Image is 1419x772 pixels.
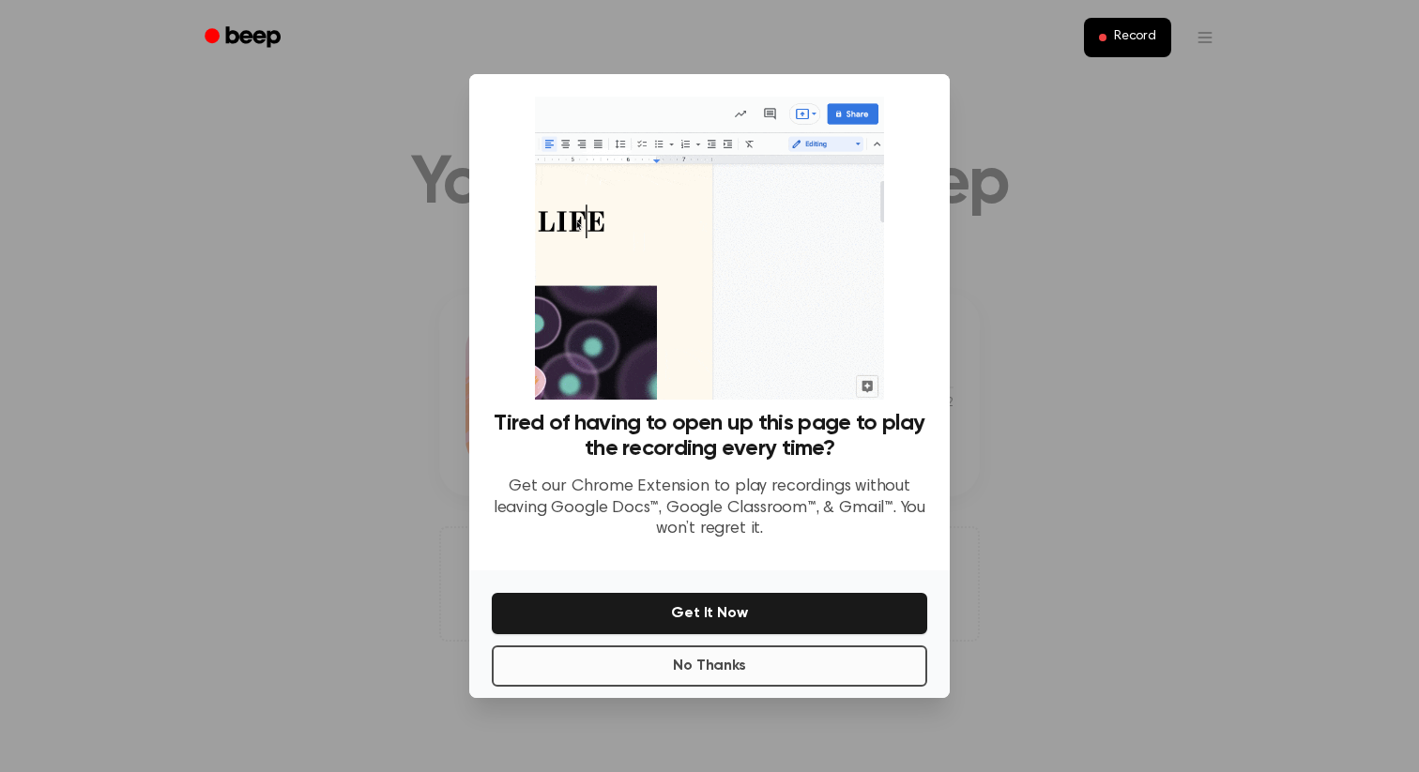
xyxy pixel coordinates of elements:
[535,97,883,400] img: Beep extension in action
[1182,15,1228,60] button: Open menu
[492,477,927,540] p: Get our Chrome Extension to play recordings without leaving Google Docs™, Google Classroom™, & Gm...
[1114,29,1156,46] span: Record
[1084,18,1171,57] button: Record
[492,411,927,462] h3: Tired of having to open up this page to play the recording every time?
[492,593,927,634] button: Get It Now
[492,645,927,687] button: No Thanks
[191,20,298,56] a: Beep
